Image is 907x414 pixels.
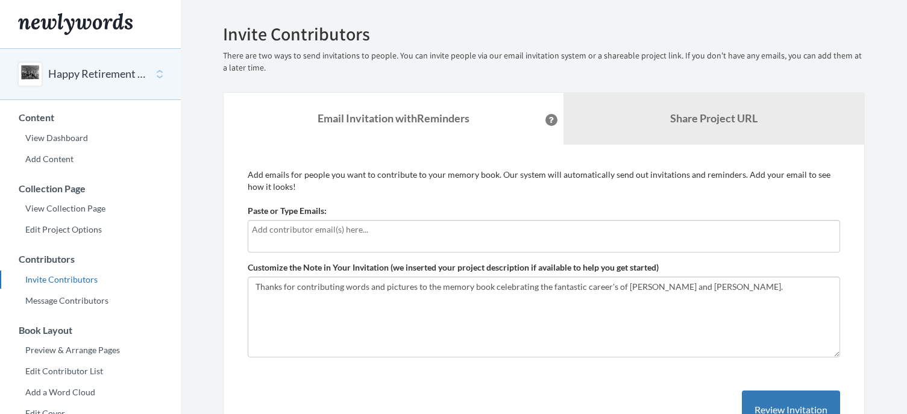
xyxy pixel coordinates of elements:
h3: Book Layout [1,325,181,336]
h3: Content [1,112,181,123]
h3: Contributors [1,254,181,265]
textarea: Thanks for contributing words and pictures to the memory book celebrating the fantastic career's ... [248,277,840,357]
button: Happy Retirement [PERSON_NAME] and [PERSON_NAME]! [48,66,146,82]
input: Add contributor email(s) here... [252,223,836,236]
b: Share Project URL [670,111,758,125]
label: Customize the Note in Your Invitation (we inserted your project description if available to help ... [248,262,659,274]
h2: Invite Contributors [223,24,865,44]
label: Paste or Type Emails: [248,205,327,217]
img: Newlywords logo [18,13,133,35]
strong: Email Invitation with Reminders [318,111,469,125]
h3: Collection Page [1,183,181,194]
p: Add emails for people you want to contribute to your memory book. Our system will automatically s... [248,169,840,193]
p: There are two ways to send invitations to people. You can invite people via our email invitation ... [223,50,865,74]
